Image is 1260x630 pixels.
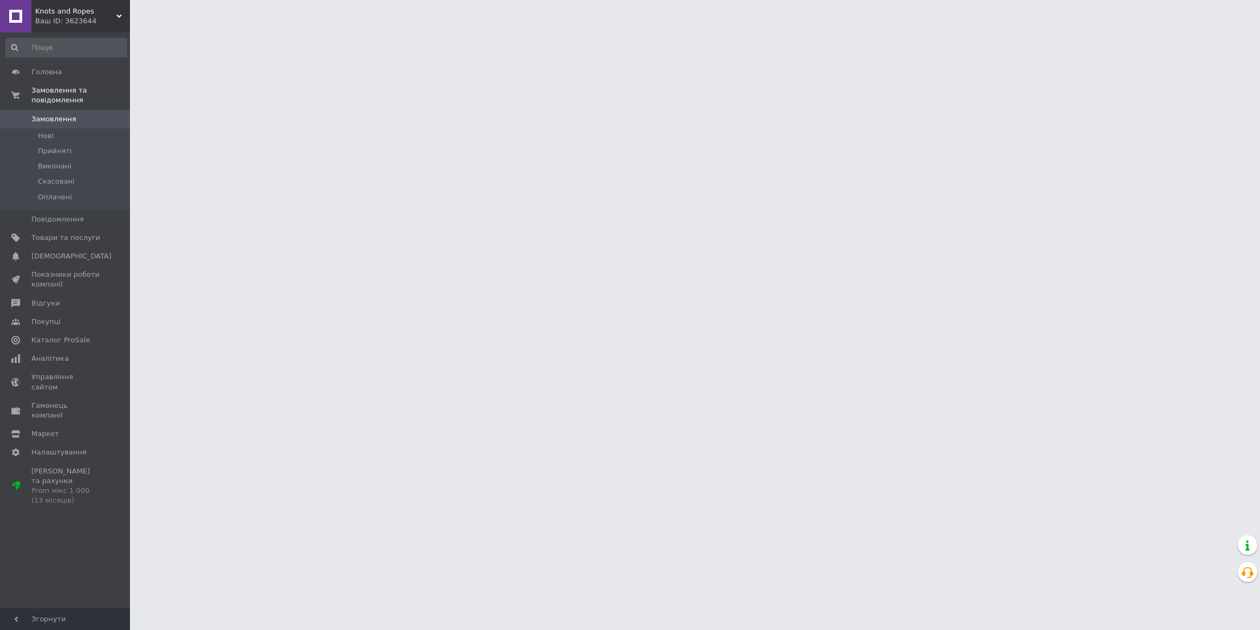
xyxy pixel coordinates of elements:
[38,177,75,186] span: Скасовані
[31,486,100,505] div: Prom мікс 1 000 (13 місяців)
[31,466,100,506] span: [PERSON_NAME] та рахунки
[35,16,130,26] div: Ваш ID: 3623644
[31,335,90,345] span: Каталог ProSale
[31,67,62,77] span: Головна
[5,38,127,57] input: Пошук
[31,447,87,457] span: Налаштування
[31,429,59,439] span: Маркет
[31,298,60,308] span: Відгуки
[31,215,84,224] span: Повідомлення
[31,86,130,105] span: Замовлення та повідомлення
[31,114,76,124] span: Замовлення
[31,401,100,420] span: Гаманець компанії
[35,7,116,16] span: Knots and Ropes
[31,354,69,363] span: Аналітика
[31,372,100,392] span: Управління сайтом
[38,161,71,171] span: Виконані
[31,233,100,243] span: Товари та послуги
[38,192,72,202] span: Оплачені
[31,270,100,289] span: Показники роботи компанії
[31,317,61,327] span: Покупці
[38,146,71,156] span: Прийняті
[38,131,54,141] span: Нові
[31,251,112,261] span: [DEMOGRAPHIC_DATA]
